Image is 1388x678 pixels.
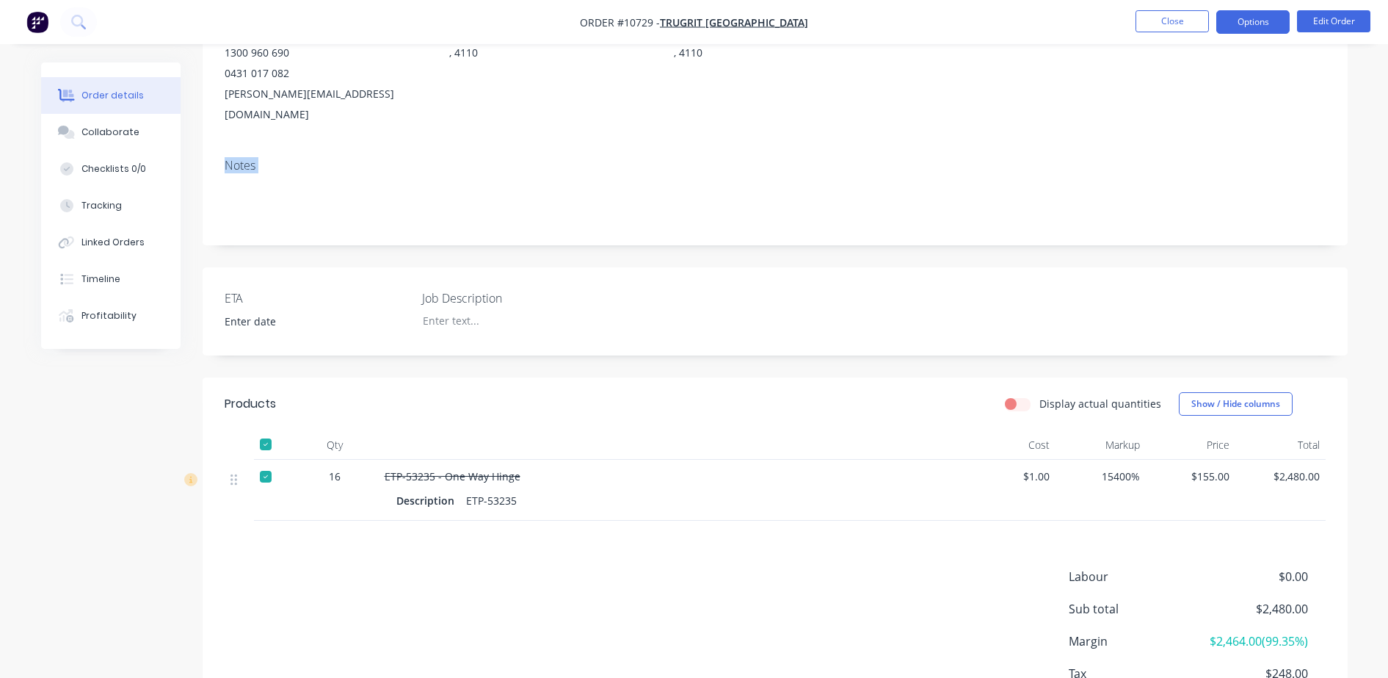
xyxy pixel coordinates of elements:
button: Tracking [41,187,181,224]
a: Trugrit [GEOGRAPHIC_DATA] [660,15,808,29]
div: [STREET_ADDRESS], 4110 [449,22,650,69]
label: Display actual quantities [1039,396,1161,411]
div: , 4110 [449,43,650,63]
div: Total [1235,430,1326,460]
button: Timeline [41,261,181,297]
div: Price [1146,430,1236,460]
div: Qty [291,430,379,460]
div: Markup [1055,430,1146,460]
span: Labour [1069,568,1199,585]
span: Order #10729 - [580,15,660,29]
span: $1.00 [972,469,1050,484]
div: Linked Orders [81,236,145,249]
button: Show / Hide columns [1179,392,1293,416]
div: Profitability [81,309,137,322]
button: Close [1136,10,1209,32]
button: Profitability [41,297,181,334]
button: Order details [41,77,181,114]
img: Factory [26,11,48,33]
span: 16 [329,469,341,484]
span: $155.00 [1152,469,1230,484]
div: [PERSON_NAME][EMAIL_ADDRESS][DOMAIN_NAME] [225,84,426,125]
div: [STREET_ADDRESS], 4110 [674,22,875,69]
span: ETP-53235 - One Way Hinge [385,469,520,483]
div: Collaborate [81,126,139,139]
button: Options [1216,10,1290,34]
span: Margin [1069,632,1199,650]
span: Sub total [1069,600,1199,618]
div: Timeline [81,273,120,286]
div: Tracking [81,199,122,212]
div: Description [396,490,460,511]
input: Enter date [214,311,397,333]
div: 0431 017 082 [225,63,426,84]
div: ETP-53235 [460,490,523,511]
span: 15400% [1061,469,1140,484]
div: Order details [81,89,144,102]
button: Linked Orders [41,224,181,261]
div: [PERSON_NAME]1300 960 6900431 017 082[PERSON_NAME][EMAIL_ADDRESS][DOMAIN_NAME] [225,22,426,125]
div: Products [225,395,276,413]
div: Cost [966,430,1056,460]
div: , 4110 [674,43,875,63]
span: $2,480.00 [1199,600,1307,618]
label: Job Description [422,289,606,307]
button: Checklists 0/0 [41,151,181,187]
span: $2,464.00 ( 99.35 %) [1199,632,1307,650]
button: Collaborate [41,114,181,151]
span: $0.00 [1199,568,1307,585]
div: 1300 960 690 [225,43,426,63]
div: Checklists 0/0 [81,162,146,176]
div: Notes [225,159,1326,173]
span: $2,480.00 [1241,469,1320,484]
button: Edit Order [1297,10,1370,32]
label: ETA [225,289,408,307]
